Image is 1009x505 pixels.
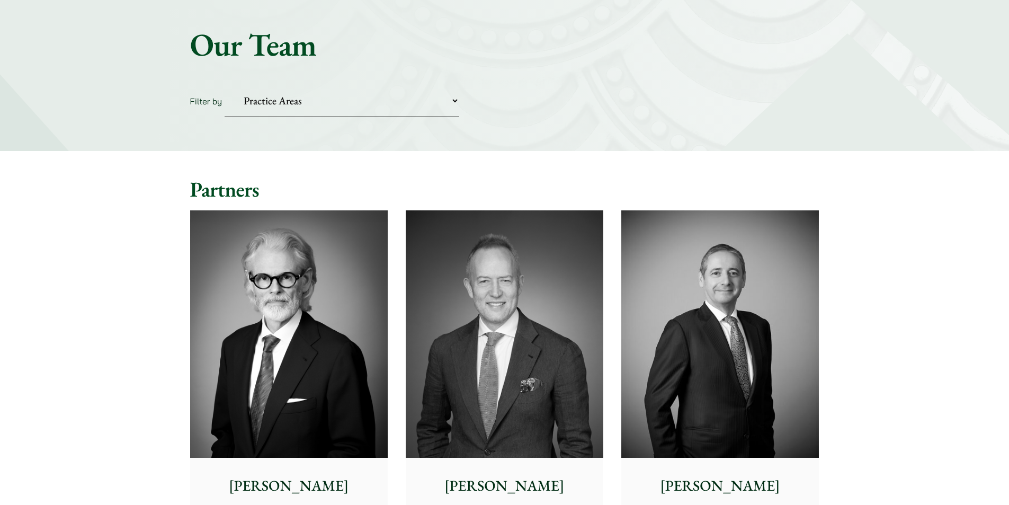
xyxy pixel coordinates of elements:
p: [PERSON_NAME] [414,475,595,497]
p: [PERSON_NAME] [199,475,379,497]
p: [PERSON_NAME] [630,475,810,497]
h2: Partners [190,176,819,202]
label: Filter by [190,96,222,107]
h1: Our Team [190,25,819,64]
